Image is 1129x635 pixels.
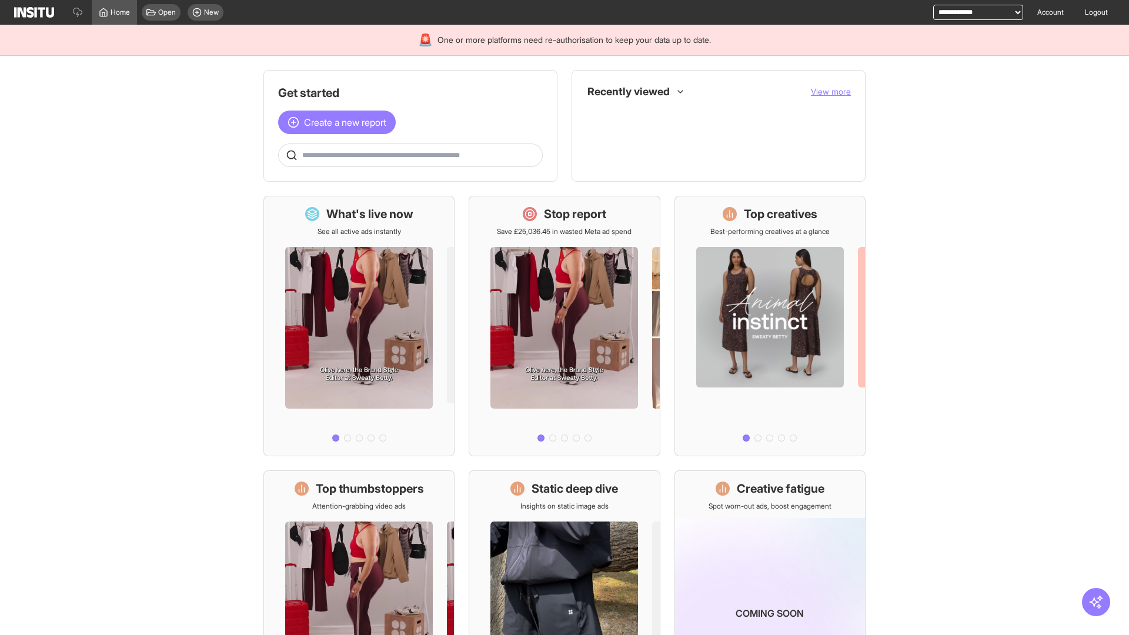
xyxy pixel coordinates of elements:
img: Logo [14,7,54,18]
span: One or more platforms need re-authorisation to keep your data up to date. [437,34,711,46]
h1: What's live now [326,206,413,222]
a: Top creativesBest-performing creatives at a glance [674,196,866,456]
a: What's live nowSee all active ads instantly [263,196,455,456]
h1: Top creatives [744,206,817,222]
div: 🚨 [418,32,433,48]
p: See all active ads instantly [318,227,401,236]
p: Best-performing creatives at a glance [710,227,830,236]
span: View more [811,86,851,96]
button: View more [811,86,851,98]
p: Save £25,036.45 in wasted Meta ad spend [497,227,632,236]
span: Create a new report [304,115,386,129]
p: Insights on static image ads [520,502,609,511]
h1: Static deep dive [532,480,618,497]
span: New [204,8,219,17]
h1: Stop report [544,206,606,222]
h1: Get started [278,85,543,101]
button: Create a new report [278,111,396,134]
span: Open [158,8,176,17]
p: Attention-grabbing video ads [312,502,406,511]
a: Stop reportSave £25,036.45 in wasted Meta ad spend [469,196,660,456]
span: Home [111,8,130,17]
h1: Top thumbstoppers [316,480,424,497]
